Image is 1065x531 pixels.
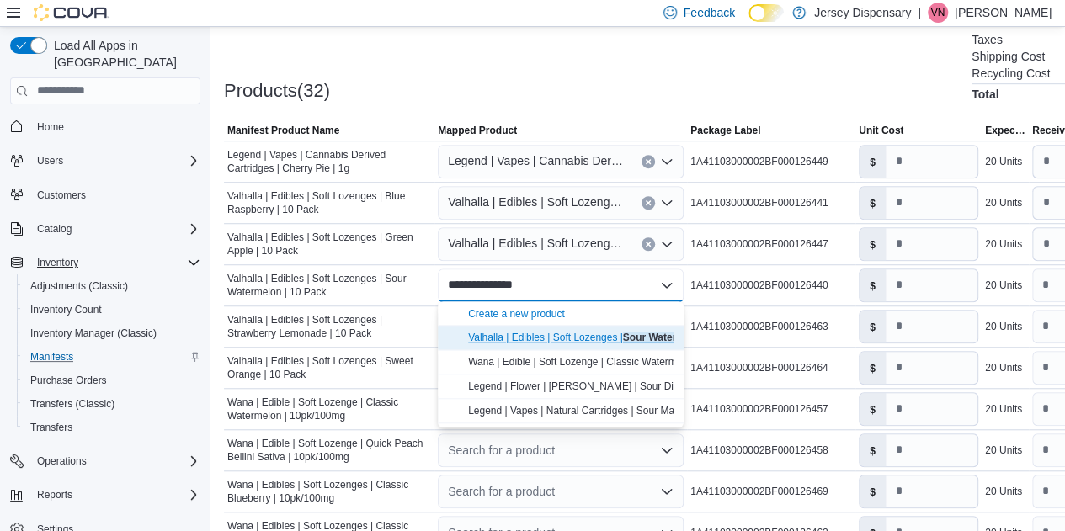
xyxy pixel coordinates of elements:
label: $ [860,228,886,260]
span: Unit Cost [859,124,903,137]
span: Home [37,120,64,134]
button: Transfers [17,416,207,439]
div: 20 Units [985,279,1022,292]
a: Home [30,117,71,137]
a: Inventory Count [24,300,109,320]
span: Inventory Count [30,303,102,316]
h4: Total [972,88,998,101]
div: Choose from the following options [438,301,684,423]
span: 1A41103000002BF000126449 [690,155,828,168]
span: Inventory Manager (Classic) [30,327,157,340]
span: Legend | Vapes | Natural Cartridges | Sour Mango | 1g [468,405,711,417]
span: Valhalla | Edibles | Soft Lozenges | Sour Watermelon | 10 Pack [227,272,431,299]
div: Vinny Nguyen [928,3,948,23]
span: Valhalla | Edibles | Soft Lozenges | Green Apple | 10 Pack [227,231,431,258]
span: Operations [30,451,200,471]
input: Dark Mode [748,4,784,22]
button: Reports [30,485,79,505]
span: Valhalla | Edibles | Soft Lozenges | Green Apple | 10 Pack [448,233,625,253]
button: Clear input [642,237,655,251]
span: Valhalla | Edibles | Soft Lozenges | Strawberry Lemonade | 10 Pack [227,313,431,340]
a: Transfers (Classic) [24,394,121,414]
span: Customers [37,189,86,202]
h6: Shipping Cost [972,50,1045,63]
span: Wana | Edible | Soft Lozenge | Classic Watermelon | 10pk/100mg [227,396,431,422]
span: Dark Mode [748,22,749,23]
button: Home [3,114,207,139]
button: Open list of options [660,485,674,498]
span: Inventory Count [24,300,200,320]
h6: Recycling Cost [972,66,1050,80]
span: Adjustments (Classic) [24,276,200,296]
p: Jersey Dispensary [814,3,911,23]
span: Valhalla | Edibles | Soft Lozenges | | 10 Pack [468,332,748,343]
span: Reports [37,488,72,502]
img: Cova [34,4,109,21]
button: Create a new product [468,307,565,321]
label: $ [860,352,886,384]
button: Clear input [642,155,655,168]
div: 20 Units [985,443,1022,457]
span: Expected [985,124,1025,137]
span: 1A41103000002BF000126440 [690,279,828,292]
span: Catalog [30,219,200,239]
span: Inventory [37,256,78,269]
button: Operations [30,451,93,471]
p: [PERSON_NAME] [955,3,1052,23]
span: Transfers [24,417,200,438]
a: Inventory Manager (Classic) [24,323,163,343]
div: 20 Units [985,402,1022,416]
span: Manifests [24,347,200,367]
p: | [918,3,921,23]
span: 1A41103000002BF000126463 [690,320,828,333]
span: 1A41103000002BF000126458 [690,443,828,457]
button: Adjustments (Classic) [17,274,207,298]
button: Open list of options [660,155,674,168]
button: Purchase Orders [17,369,207,392]
span: Valhalla | Edibles | Soft Lozenges | Sweet Orange | 10 Pack [227,354,431,381]
span: Load All Apps in [GEOGRAPHIC_DATA] [47,37,200,71]
span: 1A41103000002BF000126447 [690,237,828,251]
h6: Taxes [972,33,1003,46]
span: Purchase Orders [24,370,200,390]
label: $ [860,187,886,219]
h3: Products(32) [224,81,330,101]
span: Reports [30,485,200,505]
label: $ [860,475,886,507]
span: Legend | Flower | [PERSON_NAME] | Sour Diesel | 14g [468,380,717,392]
span: Operations [37,454,87,468]
span: Transfers [30,421,72,434]
span: Manifests [30,350,73,364]
button: Legend | Flower | Littles | Sour Diesel | 14g [438,374,684,399]
div: 20 Units [985,237,1022,251]
span: Users [30,151,200,171]
span: Wana | Edibles | Soft Lozenges | Classic Blueberry | 10pk/100mg [227,478,431,505]
div: 20 Units [985,485,1022,498]
button: Users [30,151,70,171]
span: 1A41103000002BF000126457 [690,402,828,416]
a: Adjustments (Classic) [24,276,135,296]
button: Inventory Count [17,298,207,321]
span: Adjustments (Classic) [30,279,128,293]
span: Mapped Product [438,124,517,137]
div: 20 Units [985,361,1022,374]
span: Manifest Product Name [227,124,339,137]
button: Legend | Vapes | Natural Cartridges | Sour Mango | 1g [438,399,684,423]
button: Create a new product [438,301,684,326]
button: Open list of options [660,443,674,457]
a: Manifests [24,347,80,367]
button: Catalog [3,217,207,241]
span: Inventory [30,252,200,273]
span: Purchase Orders [30,374,107,387]
span: VN [931,3,945,23]
span: Inventory Manager (Classic) [24,323,200,343]
span: Valhalla | Edibles | Soft Lozenges | Blue Raspberry | 10 Pack [227,189,431,216]
span: Package Label [690,124,760,137]
span: Transfers (Classic) [30,397,114,411]
span: Valhalla | Edibles | Soft Lozenges | Blue Raspberry | 10 Pack [448,192,625,212]
span: 1A41103000002BF000126464 [690,361,828,374]
span: Transfers (Classic) [24,394,200,414]
button: Inventory Manager (Classic) [17,321,207,345]
button: Customers [3,183,207,207]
